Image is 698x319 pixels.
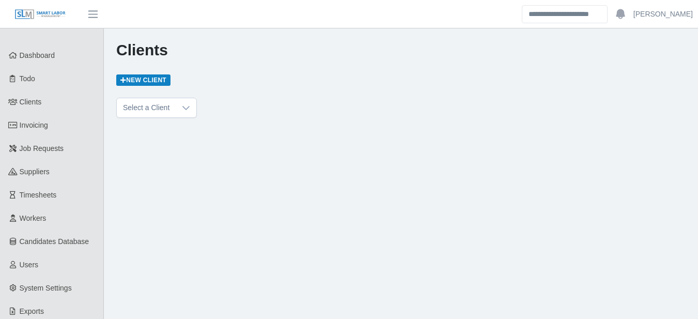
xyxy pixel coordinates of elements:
span: Exports [20,307,44,315]
h1: Clients [116,41,686,59]
span: Timesheets [20,191,57,199]
span: Select a Client [117,98,176,117]
span: Candidates Database [20,237,89,246]
span: System Settings [20,284,72,292]
input: Search [522,5,608,23]
span: Suppliers [20,168,50,176]
a: [PERSON_NAME] [633,9,693,20]
span: Users [20,261,39,269]
span: Invoicing [20,121,48,129]
a: New Client [116,74,170,86]
img: SLM Logo [14,9,66,20]
span: Todo [20,74,35,83]
span: Workers [20,214,46,222]
span: Job Requests [20,144,64,153]
span: Clients [20,98,42,106]
span: Dashboard [20,51,55,59]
